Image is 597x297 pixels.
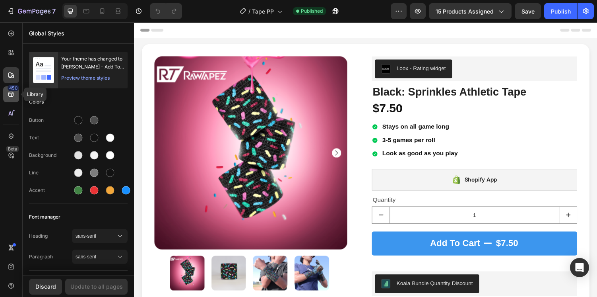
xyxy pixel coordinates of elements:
[245,190,263,207] button: decrement
[134,22,597,297] iframe: To enrich screen reader interactions, please activate Accessibility in Grammarly extension settings
[35,282,56,291] div: Discard
[270,43,321,51] div: Loox - Rating widget
[29,187,72,194] div: Accent
[372,221,397,234] div: $7.50
[521,8,535,15] span: Save
[248,38,328,57] button: Loox - Rating widget
[3,3,59,19] button: 7
[270,264,349,273] div: Koala Bundle Quantity Discount
[245,64,456,80] h1: Black: Sprinkles Athletic Tape
[256,129,333,141] p: Look as good as you play
[256,102,333,113] p: Stays on all game long
[254,43,264,53] img: loox.png
[263,190,438,207] input: quantity
[248,7,250,16] span: /
[65,279,128,295] button: Update to all pages
[438,190,456,207] button: increment
[305,222,357,234] div: Add To Cart
[76,253,116,260] span: sans-serif
[29,253,72,260] span: Paragraph
[570,258,589,277] div: Open Intercom Messenger
[29,233,72,240] span: Heading
[245,215,456,240] button: Add To Cart
[61,74,110,82] div: Preview theme styles
[76,233,116,240] span: sans-serif
[429,3,512,19] button: 15 products assigned
[252,7,274,16] span: Tape PP
[29,212,60,222] span: Font manager
[70,282,123,291] div: Update to all pages
[29,29,128,37] p: Global Styles
[29,117,72,124] div: Button
[29,97,44,107] span: Colors
[340,157,374,167] div: Shopify App
[551,7,571,16] div: Publish
[436,7,494,16] span: 15 products assigned
[245,80,456,97] div: $7.50
[254,264,264,274] img: COGWoM-s-4MDEAE=.png
[301,8,323,15] span: Published
[29,279,62,295] button: Discard
[204,130,213,139] button: Carousel Next Arrow
[52,6,56,16] p: 7
[6,146,19,152] div: Beta
[515,3,541,19] button: Save
[256,116,333,127] p: 3-5 games per roll
[72,229,128,243] button: sans-serif
[29,152,72,159] div: Background
[29,134,72,141] div: Text
[61,55,124,71] div: Your theme has changed to [PERSON_NAME] - Add To Cart Color Changed
[72,250,128,264] button: sans-serif
[248,260,355,279] button: Koala Bundle Quantity Discount
[245,176,456,190] div: Quantity
[544,3,578,19] button: Publish
[29,169,72,176] div: Line
[8,85,19,91] div: 450
[150,3,182,19] div: Undo/Redo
